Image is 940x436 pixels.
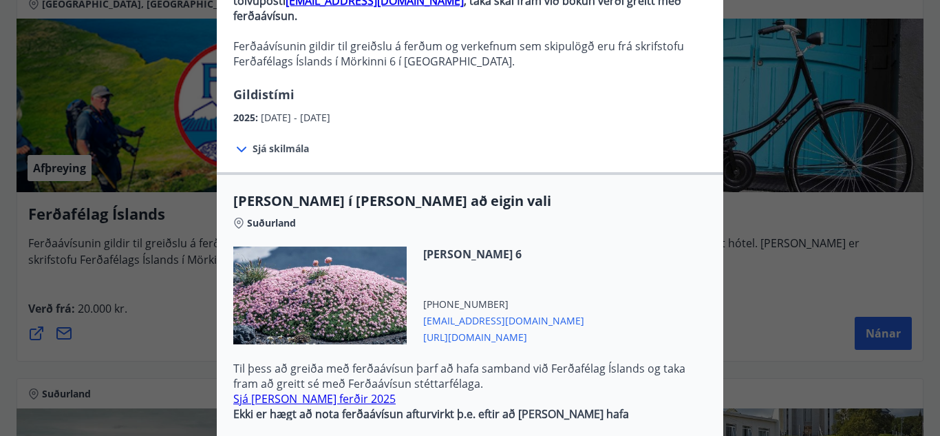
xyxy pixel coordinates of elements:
[423,247,584,262] span: [PERSON_NAME] 6
[233,111,261,124] span: 2025 :
[233,39,707,69] p: Ferðaávísunin gildir til greiðslu á ferðum og verkefnum sem skipulögð eru frá skrifstofu Ferðafél...
[253,142,309,156] span: Sjá skilmála
[261,111,330,124] span: [DATE] - [DATE]
[233,86,295,103] span: Gildistími
[233,191,707,211] span: [PERSON_NAME] í [PERSON_NAME] að eigin vali
[247,216,296,230] span: Suðurland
